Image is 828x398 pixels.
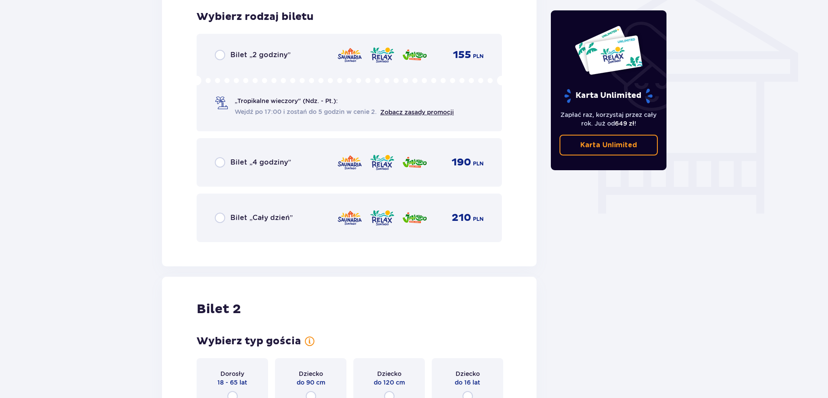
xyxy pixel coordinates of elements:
p: Karta Unlimited [563,88,653,104]
p: Wybierz rodzaj biletu [197,10,314,23]
span: Wejdź po 17:00 i zostań do 5 godzin w cenie 2. [235,107,377,116]
img: zone logo [337,209,362,227]
p: Dorosły [220,369,244,378]
p: Karta Unlimited [580,140,637,150]
p: Bilet „4 godziny” [230,158,291,167]
p: Dziecko [377,369,401,378]
img: zone logo [337,46,362,64]
img: zone logo [337,153,362,171]
p: Bilet „2 godziny” [230,50,291,60]
p: 210 [452,211,471,224]
p: PLN [473,215,484,223]
a: Karta Unlimited [560,135,658,155]
img: zone logo [402,209,427,227]
p: do 16 lat [455,378,480,387]
p: PLN [473,160,484,168]
p: 18 - 65 lat [217,378,247,387]
p: Wybierz typ gościa [197,335,301,348]
img: zone logo [402,46,427,64]
p: Bilet „Cały dzień” [230,213,293,223]
p: Bilet 2 [197,301,241,317]
img: zone logo [369,153,395,171]
p: do 120 cm [374,378,405,387]
p: Zapłać raz, korzystaj przez cały rok. Już od ! [560,110,658,128]
img: zone logo [402,153,427,171]
span: 649 zł [615,120,634,127]
img: zone logo [369,209,395,227]
a: Zobacz zasady promocji [380,109,454,116]
p: PLN [473,52,484,60]
p: 190 [452,156,471,169]
p: Dziecko [299,369,323,378]
p: „Tropikalne wieczory" (Ndz. - Pt.): [235,97,338,105]
p: Dziecko [456,369,480,378]
p: do 90 cm [297,378,325,387]
img: zone logo [369,46,395,64]
p: 155 [453,49,471,61]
